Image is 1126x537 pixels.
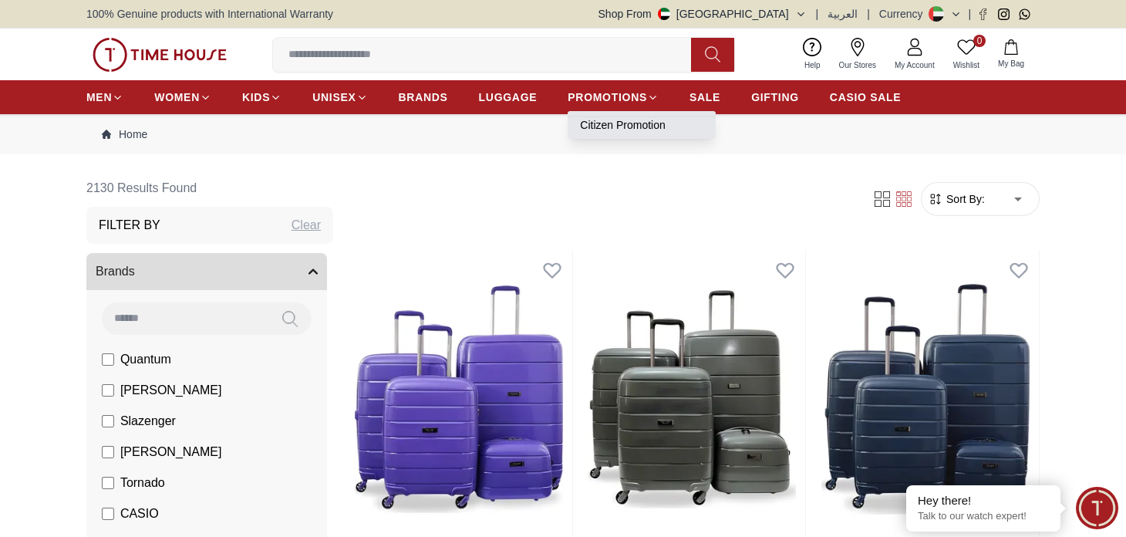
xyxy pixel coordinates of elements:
span: Quantum [120,350,171,369]
img: United Arab Emirates [658,8,670,20]
span: [PERSON_NAME] [120,381,222,400]
span: | [816,6,819,22]
span: UNISEX [312,89,356,105]
span: LUGGAGE [479,89,538,105]
span: Tornado [120,474,165,492]
a: GIFTING [751,83,799,111]
a: Home [102,127,147,142]
span: My Bag [992,58,1030,69]
a: Our Stores [830,35,885,74]
span: GIFTING [751,89,799,105]
span: | [968,6,971,22]
p: Talk to our watch expert! [918,510,1049,523]
input: [PERSON_NAME] [102,446,114,458]
span: Slazenger [120,412,176,431]
span: MEN [86,89,112,105]
a: Whatsapp [1019,8,1030,20]
button: Sort By: [928,191,985,207]
button: Brands [86,253,327,290]
span: [PERSON_NAME] [120,443,222,461]
span: PROMOTIONS [568,89,647,105]
span: | [867,6,870,22]
span: 100% Genuine products with International Warranty [86,6,333,22]
a: 0Wishlist [944,35,989,74]
div: Hey there! [918,493,1049,508]
div: Clear [292,216,321,235]
a: Facebook [977,8,989,20]
input: Tornado [102,477,114,489]
a: CASIO SALE [830,83,902,111]
span: KIDS [242,89,270,105]
input: CASIO [102,508,114,520]
img: ... [93,38,227,72]
a: SALE [689,83,720,111]
input: Slazenger [102,415,114,427]
span: CASIO SALE [830,89,902,105]
a: BRANDS [399,83,448,111]
button: Shop From[GEOGRAPHIC_DATA] [598,6,807,22]
h6: 2130 Results Found [86,170,333,207]
input: [PERSON_NAME] [102,384,114,397]
span: Help [798,59,827,71]
span: Our Stores [833,59,882,71]
span: SALE [689,89,720,105]
input: Quantum [102,353,114,366]
a: LUGGAGE [479,83,538,111]
div: Chat Widget [1076,487,1118,529]
span: Wishlist [947,59,986,71]
a: KIDS [242,83,281,111]
a: WOMEN [154,83,211,111]
h3: Filter By [99,216,160,235]
button: العربية [828,6,858,22]
a: PROMOTIONS [568,83,659,111]
span: Brands [96,262,135,281]
div: Currency [879,6,929,22]
button: My Bag [989,36,1033,73]
span: BRANDS [399,89,448,105]
span: My Account [888,59,941,71]
span: Sort By: [943,191,985,207]
span: CASIO [120,505,159,523]
a: Citizen Promotion [580,117,703,133]
nav: Breadcrumb [86,114,1040,154]
a: MEN [86,83,123,111]
a: UNISEX [312,83,367,111]
a: Help [795,35,830,74]
span: 0 [973,35,986,47]
span: WOMEN [154,89,200,105]
a: Instagram [998,8,1010,20]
